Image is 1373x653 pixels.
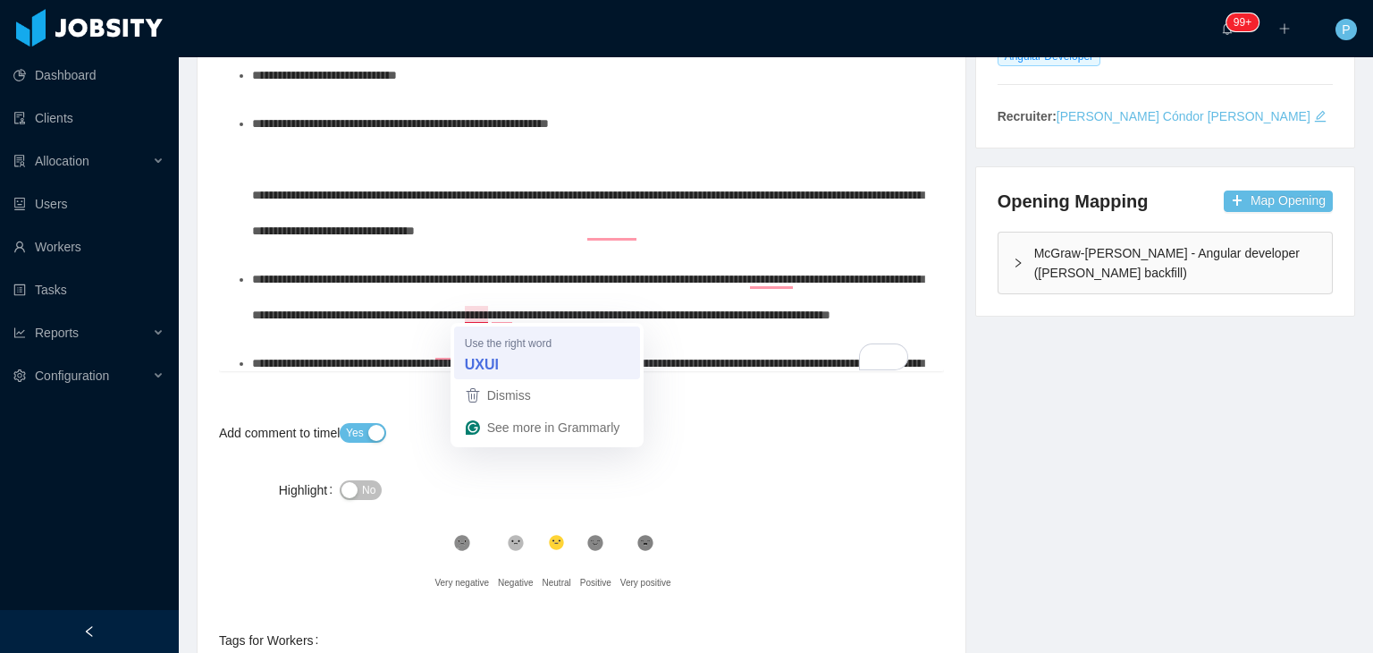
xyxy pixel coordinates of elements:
div: Negative [498,565,533,601]
label: Tags for Workers [219,633,325,648]
button: icon: plusMap Opening [1224,191,1333,212]
div: To enrich screen reader interactions, please activate Accessibility in Grammarly extension settings [233,57,931,370]
a: icon: userWorkers [13,229,164,265]
i: icon: setting [13,369,26,382]
a: icon: robotUsers [13,186,164,222]
i: icon: solution [13,155,26,167]
i: icon: line-chart [13,326,26,339]
i: icon: plus [1278,22,1291,35]
label: Add comment to timeline? [219,426,376,440]
sup: 1721 [1226,13,1259,31]
span: Reports [35,326,79,340]
i: icon: right [1013,258,1023,268]
strong: Recruiter: [998,109,1057,123]
a: icon: profileTasks [13,272,164,308]
div: Very positive [620,565,671,601]
span: No [362,481,375,499]
span: P [1342,19,1350,40]
div: icon: rightMcGraw-[PERSON_NAME] - Angular developer ([PERSON_NAME] backfill) [998,233,1332,293]
label: Highlight [279,483,340,497]
a: [PERSON_NAME] Cóndor [PERSON_NAME] [1057,109,1310,123]
a: icon: auditClients [13,100,164,136]
span: Allocation [35,154,89,168]
div: Neutral [543,565,571,601]
span: Configuration [35,369,109,383]
div: Positive [580,565,611,601]
div: Very negative [434,565,489,601]
h4: Opening Mapping [998,189,1149,214]
span: Yes [346,424,364,442]
i: icon: edit [1314,110,1327,123]
i: icon: bell [1221,22,1234,35]
a: icon: pie-chartDashboard [13,57,164,93]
